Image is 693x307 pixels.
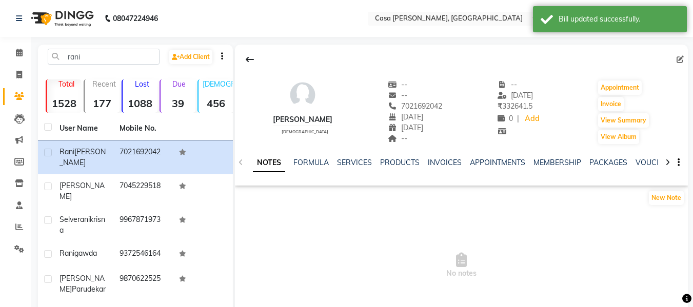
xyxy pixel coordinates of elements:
[203,79,233,89] p: [DEMOGRAPHIC_DATA]
[589,158,627,167] a: PACKAGES
[60,274,105,294] span: [PERSON_NAME]
[598,80,642,95] button: Appointment
[523,112,541,126] a: Add
[60,147,106,167] span: [PERSON_NAME]
[60,147,74,156] span: rani
[649,191,684,205] button: New Note
[239,50,261,69] div: Back to Client
[53,117,113,140] th: User Name
[47,97,82,110] strong: 1528
[282,129,328,134] span: [DEMOGRAPHIC_DATA]
[26,4,96,33] img: logo
[89,79,120,89] p: Recent
[48,49,160,65] input: Search by Name/Mobile/Email/Code
[113,140,173,174] td: 7021692042
[559,14,679,25] div: Bill updated successfully.
[598,130,639,144] button: View Album
[51,79,82,89] p: Total
[113,267,173,301] td: 9870622525
[113,242,173,267] td: 9372546164
[636,158,676,167] a: VOUCHERS
[74,249,97,258] span: gawda
[517,113,519,124] span: |
[127,79,157,89] p: Lost
[380,158,420,167] a: PRODUCTS
[498,114,513,123] span: 0
[388,80,407,89] span: --
[498,91,533,100] span: [DATE]
[163,79,195,89] p: Due
[60,249,74,258] span: rani
[598,97,624,111] button: Invoice
[533,158,581,167] a: MEMBERSHIP
[113,4,158,33] b: 08047224946
[199,97,233,110] strong: 456
[293,158,329,167] a: FORMULA
[161,97,195,110] strong: 39
[598,113,649,128] button: View Summary
[113,174,173,208] td: 7045229518
[388,91,407,100] span: --
[169,50,212,64] a: Add Client
[287,79,318,110] img: avatar
[85,97,120,110] strong: 177
[388,112,423,121] span: [DATE]
[388,101,442,111] span: 7021692042
[388,123,423,132] span: [DATE]
[60,181,105,201] span: [PERSON_NAME]
[470,158,525,167] a: APPOINTMENTS
[428,158,462,167] a: INVOICES
[123,97,157,110] strong: 1088
[60,215,90,224] span: selverani
[337,158,372,167] a: SERVICES
[113,117,173,140] th: Mobile No.
[113,208,173,242] td: 9967871973
[72,284,106,294] span: parudekar
[253,154,285,172] a: NOTES
[498,101,502,111] span: ₹
[388,134,407,143] span: --
[498,80,517,89] span: --
[273,114,332,125] div: [PERSON_NAME]
[498,101,532,111] span: 332641.5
